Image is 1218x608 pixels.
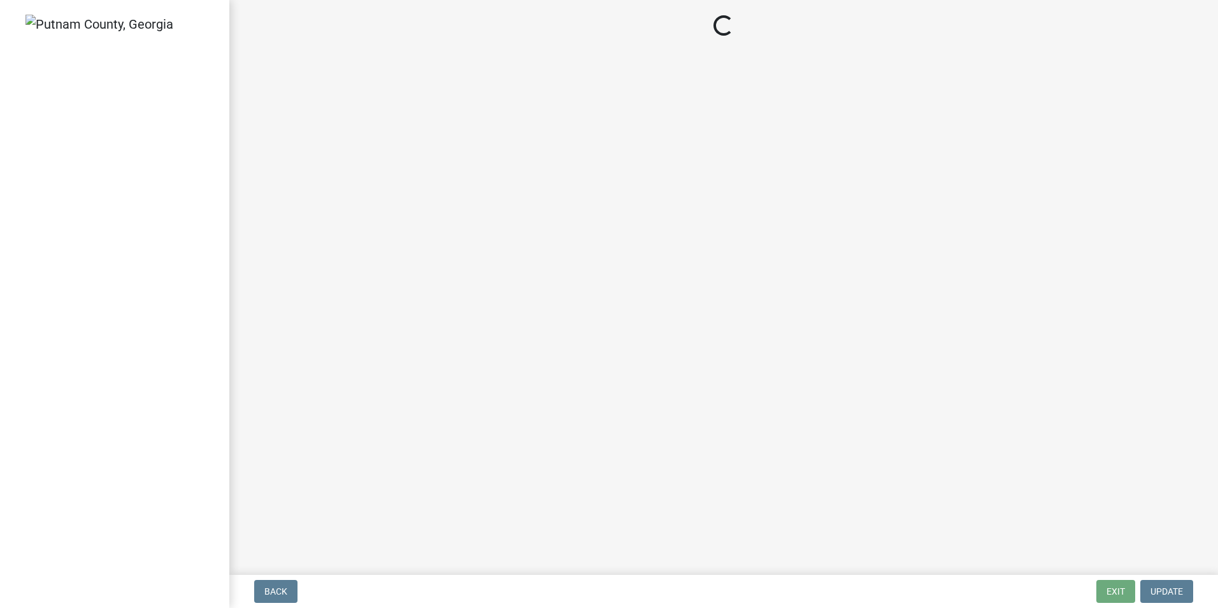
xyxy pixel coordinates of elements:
[25,15,173,34] img: Putnam County, Georgia
[1150,586,1183,597] span: Update
[1096,580,1135,603] button: Exit
[1140,580,1193,603] button: Update
[264,586,287,597] span: Back
[254,580,297,603] button: Back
